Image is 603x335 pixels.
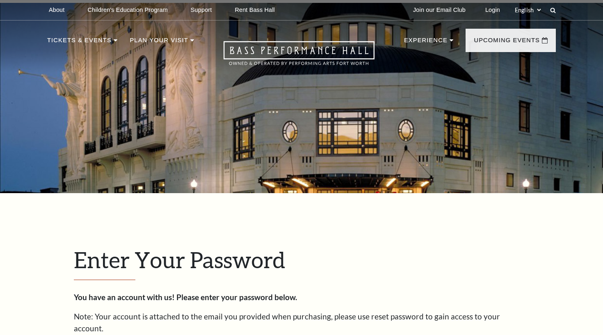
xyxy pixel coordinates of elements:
[513,6,542,14] select: Select:
[474,35,540,50] p: Upcoming Events
[404,35,448,50] p: Experience
[74,292,175,302] strong: You have an account with us!
[74,311,529,334] p: Note: Your account is attached to the email you provided when purchasing, please use reset passwo...
[235,7,275,14] p: Rent Bass Hall
[49,7,64,14] p: About
[191,7,212,14] p: Support
[176,292,297,302] strong: Please enter your password below.
[130,35,188,50] p: Plan Your Visit
[74,246,285,273] span: Enter Your Password
[47,35,112,50] p: Tickets & Events
[87,7,167,14] p: Children's Education Program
